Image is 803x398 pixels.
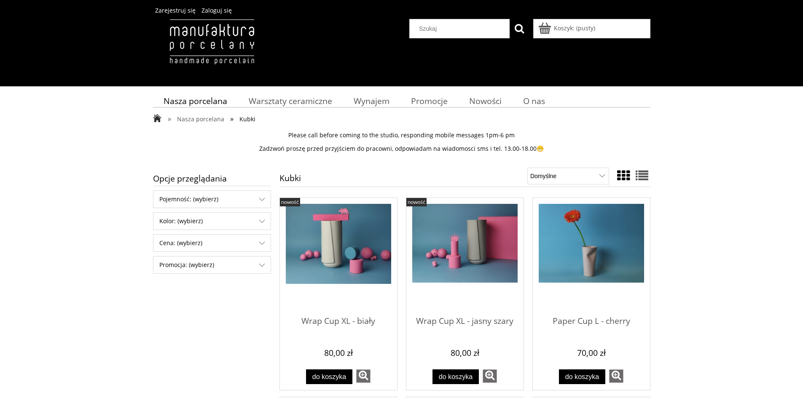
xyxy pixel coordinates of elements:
[164,95,227,107] span: Nasza porcelana
[153,234,271,252] div: Filtruj
[559,369,605,384] button: Do koszyka Paper Cup L - cherry
[617,167,630,184] a: Widok ze zdjęciem
[281,198,299,206] span: nowość
[539,204,644,309] a: Przejdź do produktu Paper Cup L - cherry
[153,256,271,274] div: Filtruj
[510,19,529,38] button: Szukaj
[153,93,238,109] a: Nasza porcelana
[153,19,271,82] img: Manufaktura Porcelany
[286,204,391,309] a: Przejdź do produktu Wrap Cup XL - biały
[439,373,473,380] span: Do koszyka
[279,174,301,187] h1: Kubki
[609,369,623,383] a: zobacz więcej
[168,114,171,123] span: »
[539,309,644,334] span: Paper Cup L - cherry
[153,171,271,186] span: Opcje przeglądania
[527,168,609,184] select: Sortuj wg
[230,114,234,123] span: »
[400,93,458,109] a: Promocje
[306,369,352,384] button: Do koszyka Wrap Cup XL - biały
[239,115,255,123] span: Kubki
[539,204,644,283] img: Paper Cup L - cherry
[286,204,391,284] img: Wrap Cup XL - biały
[412,309,518,342] a: Wrap Cup XL - jasny szary
[249,95,332,107] span: Warsztaty ceramiczne
[153,235,271,251] span: Cena: (wybierz)
[413,19,510,38] input: Szukaj w sklepie
[540,24,595,32] a: Produkty w koszyku 0. Przejdź do koszyka
[356,369,371,383] a: zobacz więcej
[153,191,271,208] span: Pojemność: (wybierz)
[153,190,271,208] div: Filtruj
[539,309,644,342] a: Paper Cup L - cherry
[483,369,497,383] a: zobacz więcej
[343,93,400,109] a: Wynajem
[636,167,648,184] a: Widok pełny
[577,347,606,358] em: 70,00 zł
[411,95,448,107] span: Promocje
[168,115,224,123] a: » Nasza porcelana
[469,95,502,107] span: Nowości
[153,212,271,230] div: Filtruj
[412,204,518,309] a: Przejdź do produktu Wrap Cup XL - jasny szary
[412,309,518,334] span: Wrap Cup XL - jasny szary
[412,204,518,283] img: Wrap Cup XL - jasny szary
[153,131,650,139] p: Please call before coming to the studio, responding mobile messages 1pm-6 pm
[554,24,575,32] span: Koszyk:
[201,6,232,14] a: Zaloguj się
[153,213,271,230] span: Kolor: (wybierz)
[576,24,595,32] b: (pusty)
[153,256,271,273] span: Promocja: (wybierz)
[408,198,425,206] span: nowość
[432,369,479,384] button: Do koszyka Wrap Cup XL - jasny szary
[286,309,391,334] span: Wrap Cup XL - biały
[238,93,343,109] a: Warsztaty ceramiczne
[155,6,196,14] a: Zarejestruj się
[458,93,512,109] a: Nowości
[177,115,224,123] span: Nasza porcelana
[153,145,650,152] p: Zadzwoń proszę przed przyjściem do pracowni, odpowiadam na wiadomosci sms i tel. 13.00-18.00😁
[451,347,479,358] em: 80,00 zł
[312,373,346,380] span: Do koszyka
[286,309,391,342] a: Wrap Cup XL - biały
[512,93,556,109] a: O nas
[324,347,353,358] em: 80,00 zł
[523,95,545,107] span: O nas
[565,373,599,380] span: Do koszyka
[354,95,389,107] span: Wynajem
